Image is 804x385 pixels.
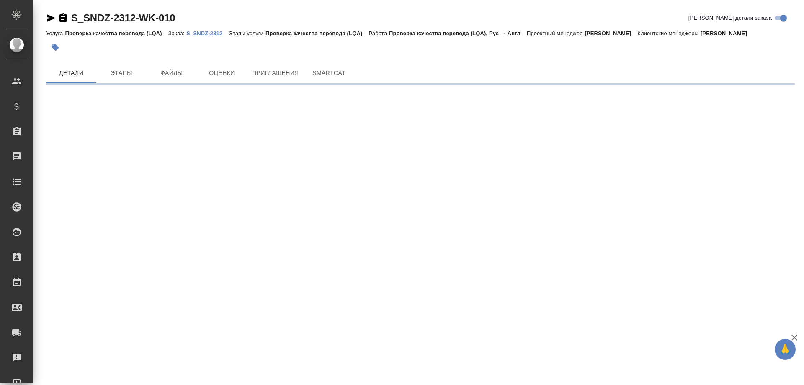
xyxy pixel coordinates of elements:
[202,68,242,78] span: Оценки
[46,30,65,36] p: Услуга
[778,341,792,358] span: 🙏
[252,68,299,78] span: Приглашения
[229,30,265,36] p: Этапы услуги
[58,13,68,23] button: Скопировать ссылку
[585,30,637,36] p: [PERSON_NAME]
[701,30,753,36] p: [PERSON_NAME]
[51,68,91,78] span: Детали
[186,30,229,36] p: S_SNDZ-2312
[527,30,585,36] p: Проектный менеджер
[152,68,192,78] span: Файлы
[186,29,229,36] a: S_SNDZ-2312
[389,30,527,36] p: Проверка качества перевода (LQA), Рус → Англ
[775,339,796,360] button: 🙏
[46,13,56,23] button: Скопировать ссылку для ЯМессенджера
[101,68,142,78] span: Этапы
[71,12,175,23] a: S_SNDZ-2312-WK-010
[637,30,701,36] p: Клиентские менеджеры
[368,30,389,36] p: Работа
[688,14,772,22] span: [PERSON_NAME] детали заказа
[46,38,64,57] button: Добавить тэг
[168,30,186,36] p: Заказ:
[65,30,168,36] p: Проверка качества перевода (LQA)
[265,30,368,36] p: Проверка качества перевода (LQA)
[309,68,349,78] span: SmartCat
